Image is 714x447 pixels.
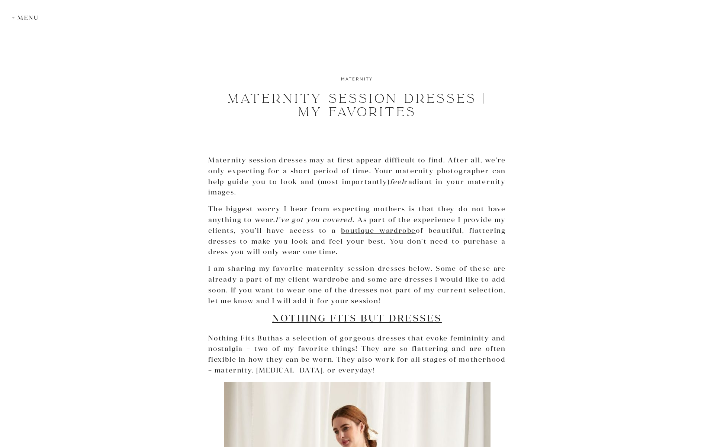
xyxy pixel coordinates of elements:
[208,155,506,198] p: Maternity session dresses may at first appear difficult to find. After all, we’re only expecting ...
[217,92,498,119] h1: Maternity Session Dresses | My Favorites
[341,226,416,235] a: boutique wardrobe
[272,312,442,324] a: Nothing Fits But Dresses
[276,215,353,224] em: I’ve got you covered
[208,263,506,306] p: I am sharing my favorite maternity session dresses below. Some of these are already a part of my ...
[341,76,373,82] a: maternity
[12,14,43,21] div: + Menu
[390,177,404,186] em: feel
[208,334,271,342] a: Nothing Fits But
[208,204,506,257] p: The biggest worry I hear from expecting mothers is that they do not have anything to wear. . As p...
[208,333,506,376] p: has a selection of gorgeous dresses that evoke femininity and nostalgia – two of my favorite thin...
